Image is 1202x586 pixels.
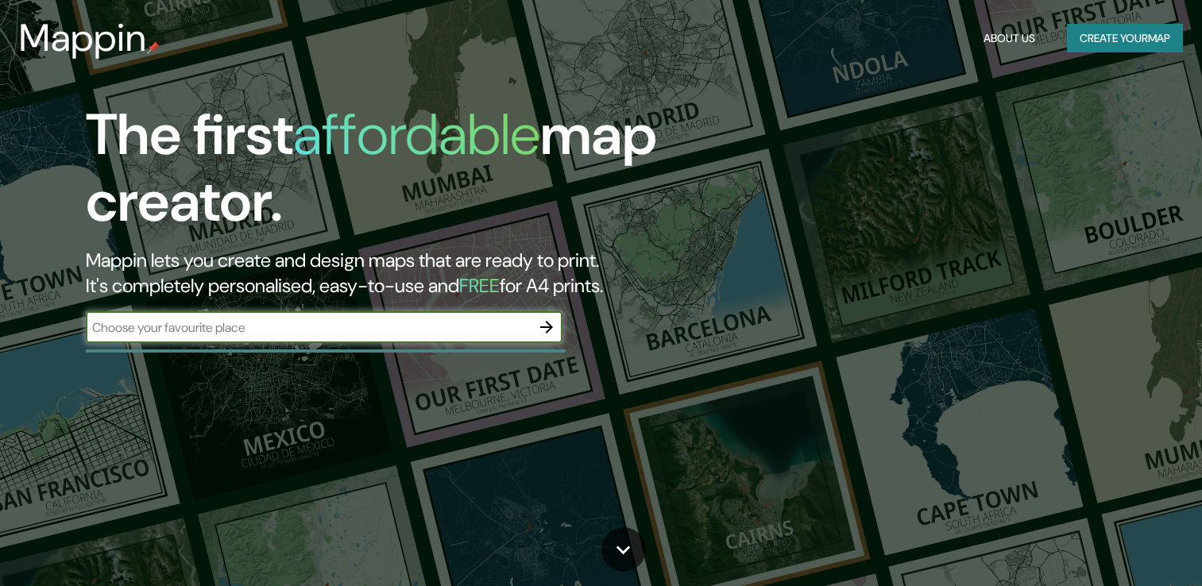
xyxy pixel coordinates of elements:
h1: affordable [293,98,540,172]
h2: Mappin lets you create and design maps that are ready to print. It's completely personalised, eas... [86,248,687,299]
button: Create yourmap [1067,24,1183,53]
h3: Mappin [19,16,147,60]
h1: The first map creator. [86,102,687,248]
h5: FREE [459,273,500,298]
input: Choose your favourite place [86,318,531,337]
button: About Us [977,24,1042,53]
img: mappin-pin [147,41,160,54]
